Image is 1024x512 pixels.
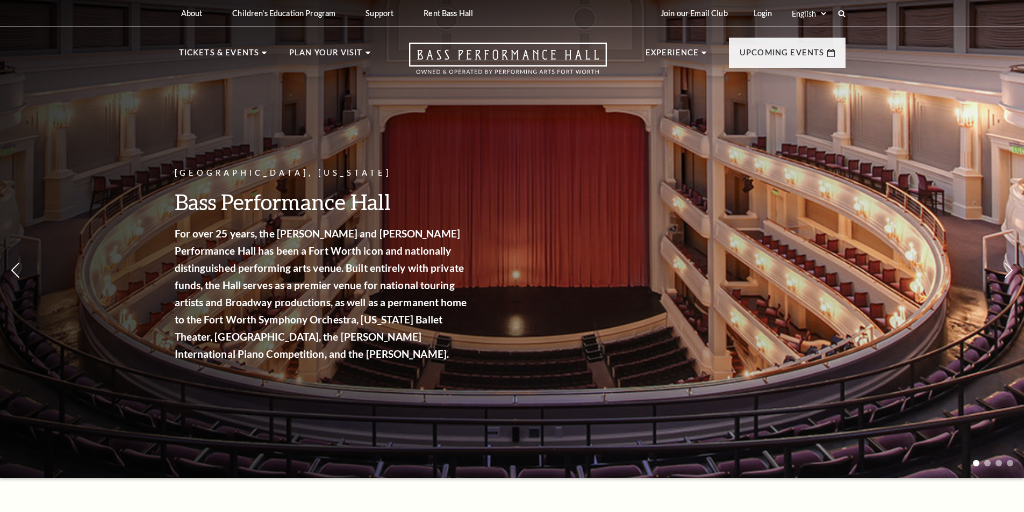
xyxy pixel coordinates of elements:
strong: For over 25 years, the [PERSON_NAME] and [PERSON_NAME] Performance Hall has been a Fort Worth ico... [175,227,467,360]
h3: Bass Performance Hall [175,188,470,215]
p: Plan Your Visit [289,46,363,66]
p: Support [366,9,393,18]
p: About [181,9,203,18]
p: Rent Bass Hall [424,9,473,18]
p: Tickets & Events [179,46,260,66]
p: Experience [646,46,699,66]
p: Upcoming Events [740,46,825,66]
p: [GEOGRAPHIC_DATA], [US_STATE] [175,167,470,180]
select: Select: [790,9,828,19]
p: Children's Education Program [232,9,335,18]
